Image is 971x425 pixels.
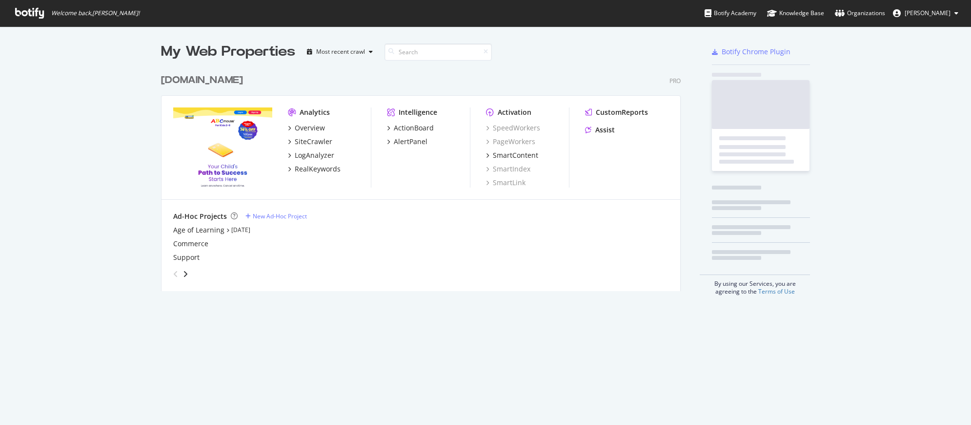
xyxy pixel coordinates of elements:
a: SiteCrawler [288,137,332,147]
div: SmartContent [493,150,538,160]
div: New Ad-Hoc Project [253,212,307,220]
div: Botify Chrome Plugin [722,47,790,57]
a: [DOMAIN_NAME] [161,73,247,87]
div: LogAnalyzer [295,150,334,160]
a: New Ad-Hoc Project [245,212,307,220]
a: CustomReports [585,107,648,117]
a: SmartLink [486,178,526,188]
a: LogAnalyzer [288,150,334,160]
a: AlertPanel [387,137,427,147]
div: [DOMAIN_NAME] [161,73,243,87]
div: AlertPanel [394,137,427,147]
a: RealKeywords [288,164,341,174]
a: SmartContent [486,150,538,160]
div: CustomReports [596,107,648,117]
a: ActionBoard [387,123,434,133]
div: angle-left [169,266,182,282]
div: SiteCrawler [295,137,332,147]
div: Botify Academy [705,8,756,18]
span: Brian McDowell [905,9,951,17]
a: Support [173,253,200,262]
a: Age of Learning [173,225,224,235]
div: Assist [595,125,615,135]
button: [PERSON_NAME] [885,5,966,21]
span: Welcome back, [PERSON_NAME] ! [51,9,140,17]
div: By using our Services, you are agreeing to the [700,275,810,296]
div: RealKeywords [295,164,341,174]
div: Knowledge Base [767,8,824,18]
div: grid [161,62,688,291]
div: Overview [295,123,325,133]
div: Activation [498,107,531,117]
div: ActionBoard [394,123,434,133]
div: Organizations [835,8,885,18]
a: Terms of Use [758,287,795,296]
div: Intelligence [399,107,437,117]
a: Botify Chrome Plugin [712,47,790,57]
a: PageWorkers [486,137,535,147]
a: [DATE] [231,226,250,234]
a: Commerce [173,239,208,249]
button: Most recent crawl [303,44,377,60]
div: angle-right [182,269,189,279]
a: SmartIndex [486,164,530,174]
div: Pro [669,77,681,85]
a: SpeedWorkers [486,123,540,133]
a: Assist [585,125,615,135]
input: Search [384,43,492,61]
a: Overview [288,123,325,133]
div: Most recent crawl [316,49,365,55]
div: My Web Properties [161,42,295,62]
div: Ad-Hoc Projects [173,212,227,221]
img: www.abcmouse.com [173,107,272,187]
div: Analytics [300,107,330,117]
